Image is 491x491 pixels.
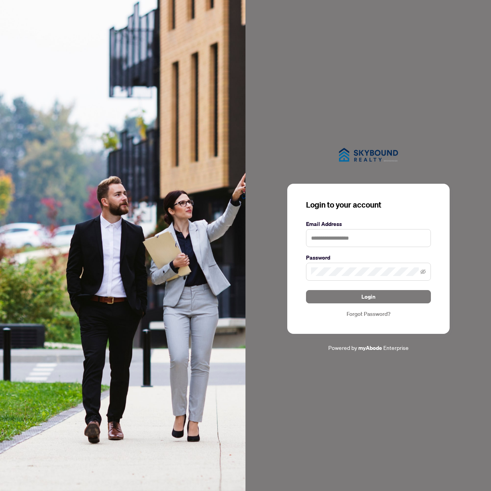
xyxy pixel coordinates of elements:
[306,290,431,303] button: Login
[306,199,431,210] h3: Login to your account
[306,310,431,318] a: Forgot Password?
[328,344,357,351] span: Powered by
[361,290,375,303] span: Login
[329,139,407,171] img: ma-logo
[383,344,409,351] span: Enterprise
[420,269,426,274] span: eye-invisible
[306,220,431,228] label: Email Address
[358,344,382,352] a: myAbode
[306,253,431,262] label: Password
